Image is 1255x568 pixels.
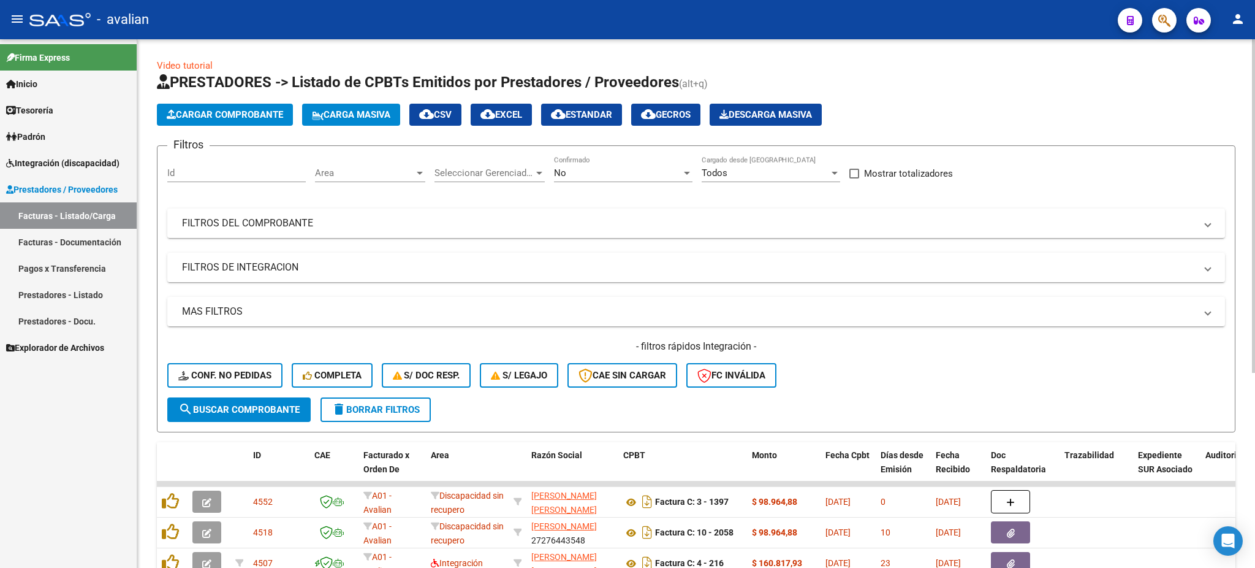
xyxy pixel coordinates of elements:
[157,74,679,91] span: PRESTADORES -> Listado de CPBTs Emitidos por Prestadores / Proveedores
[6,77,37,91] span: Inicio
[471,104,532,126] button: EXCEL
[409,104,461,126] button: CSV
[431,450,449,460] span: Area
[315,167,414,178] span: Area
[864,166,953,181] span: Mostrar totalizadores
[314,450,330,460] span: CAE
[991,450,1046,474] span: Doc Respaldatoria
[1205,450,1242,460] span: Auditoria
[679,78,708,90] span: (alt+q)
[248,442,309,496] datatable-header-cell: ID
[1133,442,1200,496] datatable-header-cell: Expediente SUR Asociado
[639,492,655,512] i: Descargar documento
[1060,442,1133,496] datatable-header-cell: Trazabilidad
[157,60,213,71] a: Video tutorial
[178,370,271,381] span: Conf. no pedidas
[821,442,876,496] datatable-header-cell: Fecha Cpbt
[332,402,346,416] mat-icon: delete
[1138,450,1192,474] span: Expediente SUR Asociado
[419,109,452,120] span: CSV
[752,528,797,537] strong: $ 98.964,88
[578,370,666,381] span: CAE SIN CARGAR
[931,442,986,496] datatable-header-cell: Fecha Recibido
[936,497,961,507] span: [DATE]
[6,104,53,117] span: Tesorería
[431,491,504,515] span: Discapacidad sin recupero
[936,450,970,474] span: Fecha Recibido
[431,521,504,545] span: Discapacidad sin recupero
[623,450,645,460] span: CPBT
[986,442,1060,496] datatable-header-cell: Doc Respaldatoria
[6,130,45,144] span: Padrón
[6,341,104,355] span: Explorador de Archivos
[302,104,400,126] button: Carga Masiva
[480,363,558,388] button: S/ legajo
[551,109,612,120] span: Estandar
[253,450,261,460] span: ID
[655,497,729,507] strong: Factura C: 3 - 1397
[167,253,1225,282] mat-expansion-panel-header: FILTROS DE INTEGRACION
[752,558,802,568] strong: $ 160.817,93
[881,528,890,537] span: 10
[309,442,358,496] datatable-header-cell: CAE
[1213,526,1243,556] div: Open Intercom Messenger
[178,404,300,415] span: Buscar Comprobante
[655,528,734,538] strong: Factura C: 10 - 2058
[426,442,509,496] datatable-header-cell: Area
[1230,12,1245,26] mat-icon: person
[312,109,390,120] span: Carga Masiva
[752,497,797,507] strong: $ 98.964,88
[531,450,582,460] span: Razón Social
[157,104,293,126] button: Cargar Comprobante
[881,497,885,507] span: 0
[167,136,210,153] h3: Filtros
[618,442,747,496] datatable-header-cell: CPBT
[554,167,566,178] span: No
[167,340,1225,353] h4: - filtros rápidos Integración -
[182,261,1196,274] mat-panel-title: FILTROS DE INTEGRACION
[167,297,1225,326] mat-expansion-panel-header: MAS FILTROS
[320,397,431,422] button: Borrar Filtros
[641,109,691,120] span: Gecros
[253,497,273,507] span: 4552
[6,183,118,196] span: Prestadores / Proveedores
[419,107,434,121] mat-icon: cloud_download
[253,528,273,537] span: 4518
[747,442,821,496] datatable-header-cell: Monto
[382,363,471,388] button: S/ Doc Resp.
[881,558,890,568] span: 23
[531,520,613,545] div: 27276443548
[631,104,700,126] button: Gecros
[358,442,426,496] datatable-header-cell: Facturado x Orden De
[167,397,311,422] button: Buscar Comprobante
[332,404,420,415] span: Borrar Filtros
[97,6,149,33] span: - avalian
[167,109,283,120] span: Cargar Comprobante
[431,558,483,568] span: Integración
[710,104,822,126] button: Descarga Masiva
[480,109,522,120] span: EXCEL
[641,107,656,121] mat-icon: cloud_download
[531,491,597,515] span: [PERSON_NAME] [PERSON_NAME]
[702,167,727,178] span: Todos
[292,363,373,388] button: Completa
[363,450,409,474] span: Facturado x Orden De
[876,442,931,496] datatable-header-cell: Días desde Emisión
[936,528,961,537] span: [DATE]
[825,497,851,507] span: [DATE]
[526,442,618,496] datatable-header-cell: Razón Social
[303,370,362,381] span: Completa
[363,521,392,545] span: A01 - Avalian
[480,107,495,121] mat-icon: cloud_download
[491,370,547,381] span: S/ legajo
[1064,450,1114,460] span: Trazabilidad
[531,521,597,531] span: [PERSON_NAME]
[567,363,677,388] button: CAE SIN CARGAR
[936,558,961,568] span: [DATE]
[541,104,622,126] button: Estandar
[167,363,282,388] button: Conf. no pedidas
[639,523,655,542] i: Descargar documento
[178,402,193,416] mat-icon: search
[182,305,1196,318] mat-panel-title: MAS FILTROS
[363,491,392,515] span: A01 - Avalian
